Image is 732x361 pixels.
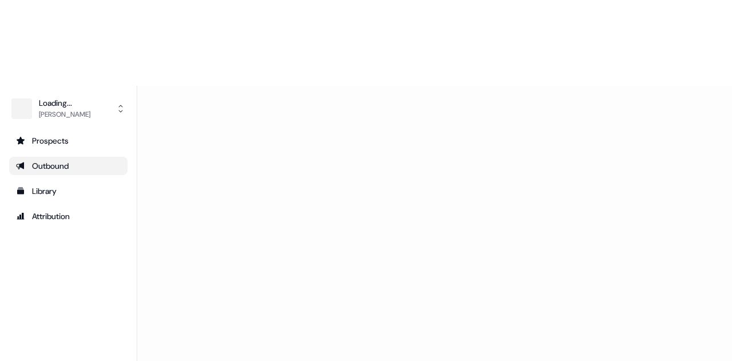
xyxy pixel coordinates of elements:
div: Library [16,185,121,197]
div: Attribution [16,211,121,222]
a: Go to templates [9,182,128,200]
div: Outbound [16,160,121,172]
div: Prospects [16,135,121,146]
a: Go to attribution [9,207,128,225]
a: Go to prospects [9,132,128,150]
a: Go to outbound experience [9,157,128,175]
button: Loading...[PERSON_NAME] [9,95,128,122]
div: Loading... [39,97,90,109]
div: [PERSON_NAME] [39,109,90,120]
